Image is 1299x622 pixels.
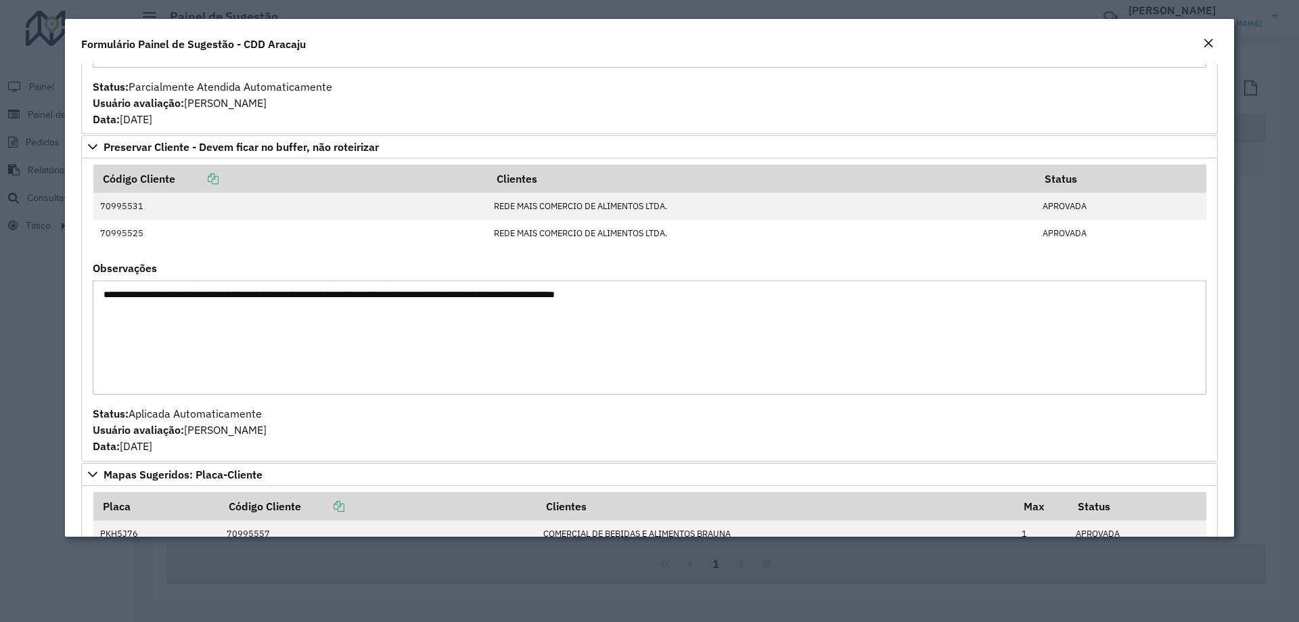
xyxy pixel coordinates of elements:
td: 70995525 [93,220,487,247]
strong: Usuário avaliação: [93,423,184,437]
button: Close [1199,35,1218,53]
td: REDE MAIS COMERCIO DE ALIMENTOS LTDA. [487,193,1036,220]
th: Status [1068,492,1206,520]
strong: Status: [93,407,129,420]
a: Preservar Cliente - Devem ficar no buffer, não roteirizar [81,135,1218,158]
td: COMERCIAL DE BEBIDAS E ALIMENTOS BRAUNA [537,520,1014,548]
span: Aplicada Automaticamente [PERSON_NAME] [DATE] [93,407,267,453]
th: Status [1036,164,1206,193]
td: APROVADA [1036,220,1206,247]
strong: Data: [93,112,120,126]
td: PKH5J76 [93,520,220,548]
strong: Data: [93,439,120,453]
strong: Usuário avaliação: [93,96,184,110]
label: Observações [93,260,157,276]
td: 70995531 [93,193,487,220]
strong: Status: [93,80,129,93]
td: APROVADA [1036,193,1206,220]
div: Preservar Cliente - Devem ficar no buffer, não roteirizar [81,158,1218,462]
h4: Formulário Painel de Sugestão - CDD Aracaju [81,36,306,52]
th: Max [1014,492,1068,520]
th: Placa [93,492,220,520]
td: REDE MAIS COMERCIO DE ALIMENTOS LTDA. [487,220,1036,247]
span: Mapas Sugeridos: Placa-Cliente [104,469,263,480]
em: Fechar [1203,38,1214,49]
a: Copiar [301,499,344,513]
th: Clientes [487,164,1036,193]
td: 70995557 [219,520,537,548]
a: Mapas Sugeridos: Placa-Cliente [81,463,1218,486]
th: Código Cliente [93,164,487,193]
td: APROVADA [1068,520,1206,548]
th: Clientes [537,492,1014,520]
th: Código Cliente [219,492,537,520]
span: Preservar Cliente - Devem ficar no buffer, não roteirizar [104,141,379,152]
span: Parcialmente Atendida Automaticamente [PERSON_NAME] [DATE] [93,80,332,126]
a: Copiar [175,172,219,185]
td: 1 [1014,520,1068,548]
